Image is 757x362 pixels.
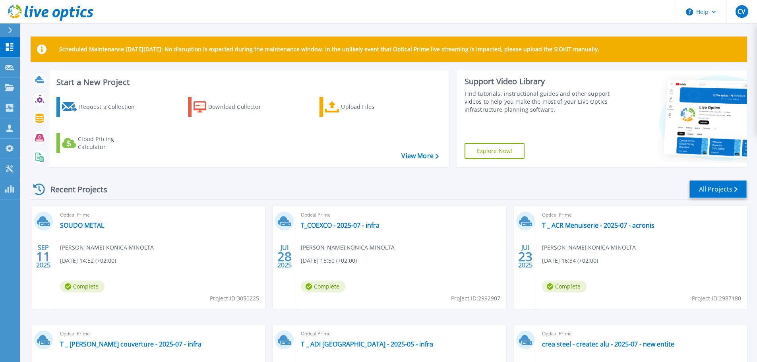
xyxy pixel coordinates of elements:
a: T _ ACR Menuiserie - 2025-07 - acronis [542,221,654,229]
a: T_COEXCO - 2025-07 - infra [301,221,379,229]
a: T _ ADI [GEOGRAPHIC_DATA] - 2025-05 - infra [301,340,433,348]
h3: Start a New Project [56,78,438,87]
a: Upload Files [319,97,408,117]
div: Download Collector [208,99,272,115]
div: SEP 2025 [36,242,51,271]
span: Complete [542,281,587,292]
a: Download Collector [188,97,277,117]
span: [PERSON_NAME] , KONICA MINOLTA [542,243,636,252]
span: Optical Prime [60,211,260,219]
span: 11 [36,253,50,260]
a: Explore Now! [465,143,525,159]
a: T _ [PERSON_NAME] couverture - 2025-07 - infra [60,340,201,348]
span: Optical Prime [542,329,742,338]
span: Complete [60,281,105,292]
div: Request a Collection [79,99,143,115]
div: JUI 2025 [518,242,533,271]
a: Request a Collection [56,97,145,117]
a: crea steel - createc alu - 2025-07 - new entite [542,340,674,348]
span: [PERSON_NAME] , KONICA MINOLTA [60,243,154,252]
span: [DATE] 16:34 (+02:00) [542,256,598,265]
p: Scheduled Maintenance [DATE][DATE]: No disruption is expected during the maintenance window. In t... [59,46,599,52]
div: JUI 2025 [277,242,292,271]
span: Project ID: 3050225 [210,294,259,303]
div: Upload Files [341,99,405,115]
span: Optical Prime [60,329,260,338]
span: [DATE] 14:52 (+02:00) [60,256,116,265]
span: [PERSON_NAME] , KONICA MINOLTA [301,243,395,252]
span: Optical Prime [301,329,501,338]
a: All Projects [689,180,747,198]
span: CV [738,8,745,15]
span: 28 [277,253,292,260]
span: Optical Prime [301,211,501,219]
span: Project ID: 2992907 [451,294,500,303]
span: [DATE] 15:50 (+02:00) [301,256,357,265]
span: Optical Prime [542,211,742,219]
div: Support Video Library [465,76,613,87]
div: Cloud Pricing Calculator [78,135,141,151]
a: SOUDO METAL [60,221,104,229]
a: View More [401,152,438,160]
span: 23 [518,253,532,260]
div: Find tutorials, instructional guides and other support videos to help you make the most of your L... [465,90,613,114]
div: Recent Projects [31,180,118,199]
span: Project ID: 2987180 [692,294,741,303]
a: Cloud Pricing Calculator [56,133,145,153]
span: Complete [301,281,345,292]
